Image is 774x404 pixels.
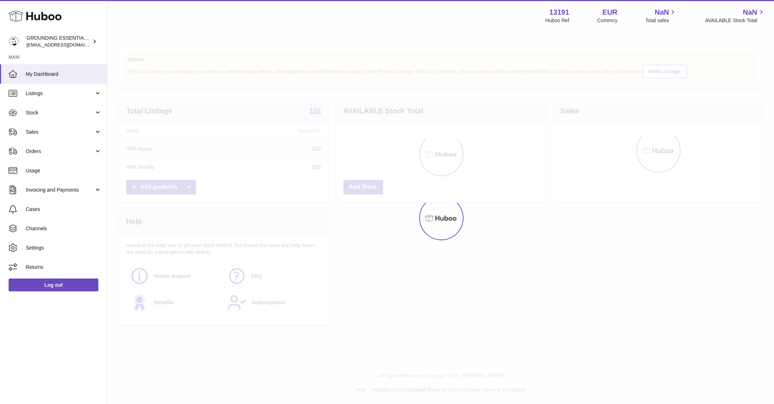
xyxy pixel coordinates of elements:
[645,17,677,24] span: Total sales
[26,148,94,155] span: Orders
[602,8,617,17] strong: EUR
[549,8,569,17] strong: 13191
[645,8,677,24] a: NaN Total sales
[705,8,765,24] a: NaN AVAILABLE Stock Total
[26,71,102,78] span: My Dashboard
[26,42,105,48] span: [EMAIL_ADDRESS][DOMAIN_NAME]
[655,8,669,17] span: NaN
[26,206,102,213] span: Cases
[26,35,91,48] div: GROUNDING ESSENTIALS INTERNATIONAL SLU
[705,17,765,24] span: AVAILABLE Stock Total
[26,167,102,174] span: Usage
[9,36,19,47] img: espenwkopperud@gmail.com
[26,90,94,97] span: Listings
[597,17,618,24] div: Currency
[545,17,569,24] div: Huboo Ref
[26,225,102,232] span: Channels
[26,129,94,136] span: Sales
[26,187,94,193] span: Invoicing and Payments
[26,109,94,116] span: Stock
[9,279,98,291] a: Log out
[26,245,102,251] span: Settings
[743,8,757,17] span: NaN
[26,264,102,271] span: Returns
